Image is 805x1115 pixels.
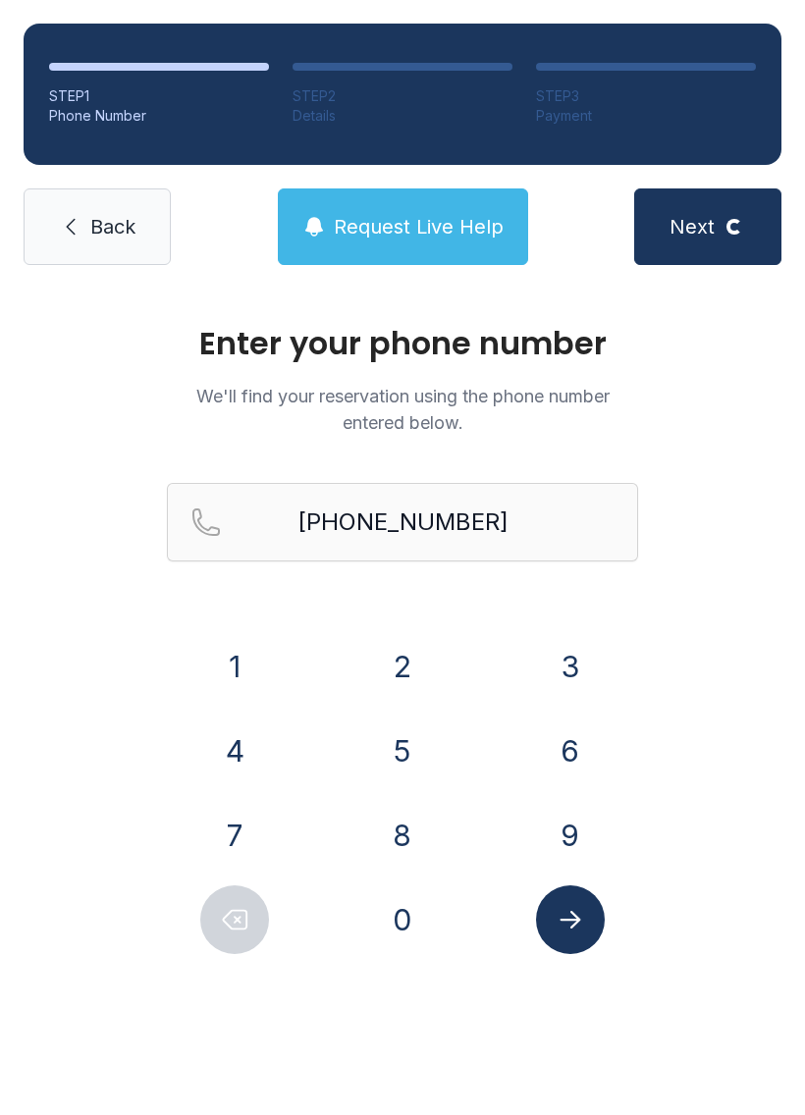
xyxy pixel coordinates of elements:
[670,213,715,240] span: Next
[49,86,269,106] div: STEP 1
[536,801,605,870] button: 9
[200,632,269,701] button: 1
[90,213,135,240] span: Back
[200,801,269,870] button: 7
[536,632,605,701] button: 3
[334,213,504,240] span: Request Live Help
[368,885,437,954] button: 0
[200,885,269,954] button: Delete number
[49,106,269,126] div: Phone Number
[167,383,638,436] p: We'll find your reservation using the phone number entered below.
[536,106,756,126] div: Payment
[167,483,638,561] input: Reservation phone number
[293,106,512,126] div: Details
[200,717,269,785] button: 4
[536,717,605,785] button: 6
[536,86,756,106] div: STEP 3
[293,86,512,106] div: STEP 2
[368,632,437,701] button: 2
[368,717,437,785] button: 5
[536,885,605,954] button: Submit lookup form
[167,328,638,359] h1: Enter your phone number
[368,801,437,870] button: 8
